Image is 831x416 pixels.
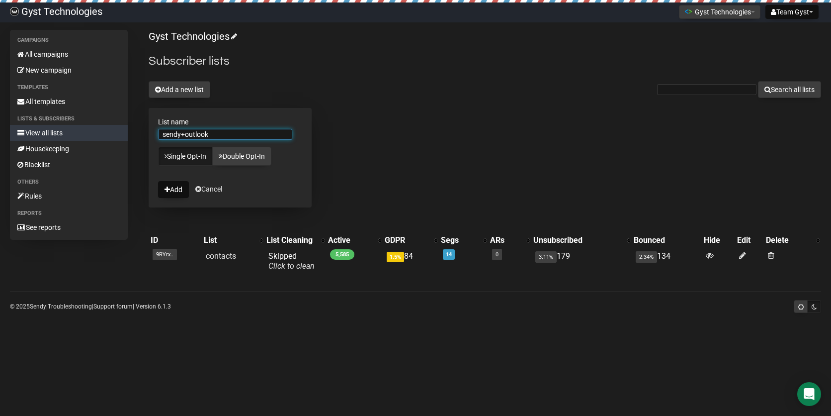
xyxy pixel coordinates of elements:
img: 1.png [684,7,692,15]
div: ARs [490,235,521,245]
th: Hide: No sort applied, sorting is disabled [702,233,735,247]
th: Delete: No sort applied, activate to apply an ascending sort [764,233,821,247]
th: Edit: No sort applied, sorting is disabled [735,233,764,247]
div: Unsubscribed [533,235,622,245]
button: Add [158,181,189,198]
a: Click to clean [268,261,315,271]
a: Gyst Technologies [149,30,236,42]
div: List Cleaning [266,235,316,245]
label: List name [158,117,302,126]
button: Search all lists [758,81,821,98]
a: All campaigns [10,46,128,62]
span: 5,585 [330,249,354,260]
button: Gyst Technologies [679,5,760,19]
div: Segs [441,235,478,245]
h2: Subscriber lists [149,52,821,70]
a: Support forum [93,303,133,310]
a: Troubleshooting [48,303,92,310]
th: GDPR: No sort applied, activate to apply an ascending sort [383,233,439,247]
li: Templates [10,82,128,94]
div: GDPR [385,235,429,245]
div: Bounced [634,235,700,245]
td: 134 [632,247,702,275]
span: 1.5% [387,252,404,262]
td: 179 [531,247,632,275]
td: 84 [383,247,439,275]
li: Lists & subscribers [10,113,128,125]
th: Active: No sort applied, activate to apply an ascending sort [326,233,382,247]
div: Active [328,235,372,245]
button: Team Gyst [765,5,819,19]
a: contacts [206,251,236,261]
a: Housekeeping [10,141,128,157]
span: 9RYrx.. [153,249,177,260]
a: Single Opt-In [158,147,213,166]
a: See reports [10,219,128,235]
li: Reports [10,208,128,219]
th: ID: No sort applied, sorting is disabled [149,233,202,247]
div: Open Intercom Messenger [797,382,821,406]
a: All templates [10,94,128,109]
a: 0 [496,251,499,258]
input: The name of your new list [158,129,292,140]
th: ARs: No sort applied, activate to apply an ascending sort [488,233,531,247]
th: Segs: No sort applied, activate to apply an ascending sort [439,233,488,247]
button: Add a new list [149,81,210,98]
a: Cancel [195,185,222,193]
div: ID [151,235,200,245]
li: Others [10,176,128,188]
span: Skipped [268,251,315,271]
th: List Cleaning: No sort applied, activate to apply an ascending sort [264,233,326,247]
a: Double Opt-In [212,147,271,166]
th: Bounced: No sort applied, sorting is disabled [632,233,702,247]
span: 2.34% [636,251,657,263]
div: Delete [766,235,811,245]
div: List [204,235,255,245]
li: Campaigns [10,34,128,46]
span: 3.11% [535,251,557,263]
a: View all lists [10,125,128,141]
a: New campaign [10,62,128,78]
th: List: No sort applied, activate to apply an ascending sort [202,233,265,247]
a: 14 [446,251,452,258]
div: Hide [704,235,733,245]
th: Unsubscribed: No sort applied, activate to apply an ascending sort [531,233,632,247]
a: Blacklist [10,157,128,173]
p: © 2025 | | | Version 6.1.3 [10,301,171,312]
div: Edit [737,235,762,245]
a: Rules [10,188,128,204]
img: 4bbcbfc452d929a90651847d6746e700 [10,7,19,16]
a: Sendy [30,303,46,310]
